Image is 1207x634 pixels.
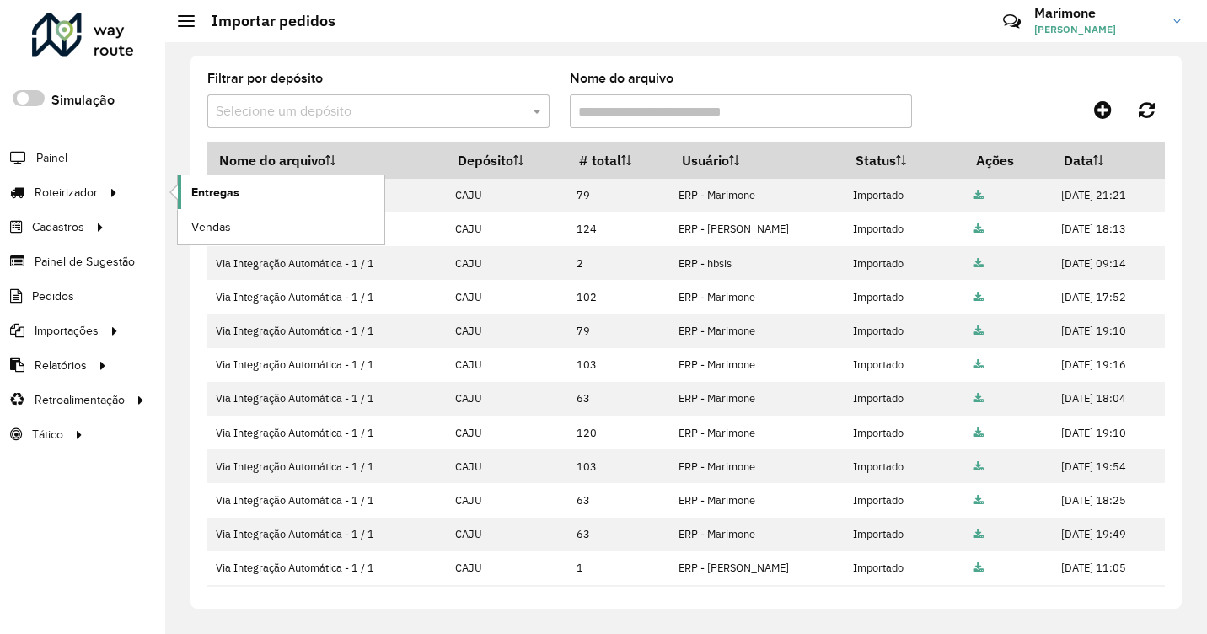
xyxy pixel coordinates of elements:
td: [DATE] 11:05 [1052,551,1164,585]
td: [DATE] 19:49 [1052,518,1164,551]
td: ERP - Marimone [670,416,845,449]
td: Via Integração Automática - 1 / 1 [207,416,447,449]
th: Nome do arquivo [207,142,447,179]
td: 63 [567,483,670,517]
td: 2 [567,246,670,280]
h3: Marimone [1034,5,1161,21]
td: [DATE] 19:10 [1052,416,1164,449]
a: Vendas [178,210,384,244]
td: Via Integração Automática - 1 / 1 [207,518,447,551]
td: ERP - hbsis [670,246,845,280]
td: [DATE] 18:13 [1052,212,1164,246]
th: Depósito [447,142,567,179]
span: Painel de Sugestão [35,253,135,271]
a: Arquivo completo [974,256,984,271]
td: ERP - Marimone [670,518,845,551]
td: CAJU [447,212,567,246]
td: 63 [567,518,670,551]
td: Importado [845,551,965,585]
td: CAJU [447,518,567,551]
td: CAJU [447,551,567,585]
th: Data [1052,142,1164,179]
span: Pedidos [32,287,74,305]
span: Cadastros [32,218,84,236]
span: Relatórios [35,357,87,374]
td: 124 [567,212,670,246]
td: 103 [567,449,670,483]
span: Vendas [191,218,231,236]
td: Via Integração Automática - 1 / 1 [207,585,447,619]
td: Importado [845,179,965,212]
td: CAJU [447,416,567,449]
td: Via Integração Automática - 1 / 1 [207,551,447,585]
a: Arquivo completo [974,324,984,338]
td: Via Integração Automática - 1 / 1 [207,348,447,382]
td: CAJU [447,314,567,348]
td: ERP - [PERSON_NAME] [670,212,845,246]
span: Retroalimentação [35,391,125,409]
td: CAJU [447,280,567,314]
td: 79 [567,314,670,348]
a: Entregas [178,175,384,209]
h2: Importar pedidos [195,12,335,30]
td: [DATE] 19:10 [1052,314,1164,348]
span: Painel [36,149,67,167]
td: ERP - Marimone [670,280,845,314]
td: Importado [845,416,965,449]
td: [DATE] 18:25 [1052,483,1164,517]
span: Tático [32,426,63,443]
td: ERP - Marimone [670,382,845,416]
td: Importado [845,212,965,246]
a: Arquivo completo [974,459,984,474]
td: Importado [845,585,965,619]
td: Via Integração Automática - 1 / 1 [207,280,447,314]
td: ERP - Marimone [670,314,845,348]
span: [PERSON_NAME] [1034,22,1161,37]
td: 63 [567,382,670,416]
td: Importado [845,449,965,483]
td: ERP - Marimone [670,483,845,517]
td: Importado [845,280,965,314]
td: 79 [567,179,670,212]
a: Contato Rápido [994,3,1030,40]
td: 120 [567,416,670,449]
span: Roteirizador [35,184,98,201]
td: CAJU [447,483,567,517]
a: Arquivo completo [974,561,984,575]
td: Importado [845,348,965,382]
td: 103 [567,348,670,382]
th: Ações [965,142,1052,179]
td: 1 [567,551,670,585]
a: Arquivo completo [974,426,984,440]
td: Via Integração Automática - 1 / 1 [207,483,447,517]
td: Importado [845,483,965,517]
th: Usuário [670,142,845,179]
a: Arquivo completo [974,290,984,304]
td: CAJU [447,449,567,483]
td: ERP - Marimone [670,348,845,382]
span: Entregas [191,184,239,201]
label: Nome do arquivo [570,68,673,89]
label: Filtrar por depósito [207,68,323,89]
td: [PERSON_NAME] [670,585,845,619]
label: Simulação [51,90,115,110]
td: [DATE] 17:52 [1052,280,1164,314]
a: Arquivo completo [974,527,984,541]
td: CAJU [447,246,567,280]
td: Importado [845,518,965,551]
td: [DATE] 21:21 [1052,179,1164,212]
td: ERP - Marimone [670,449,845,483]
td: Via Integração Automática - 1 / 1 [207,246,447,280]
th: # total [567,142,670,179]
td: [DATE] 19:16 [1052,348,1164,382]
td: Importado [845,382,965,416]
a: Arquivo completo [974,188,984,202]
td: CAJU [447,348,567,382]
td: CAJU [447,179,567,212]
td: Via Integração Automática - 1 / 1 [207,314,447,348]
td: [DATE] 19:54 [1052,449,1164,483]
td: [DATE] 09:14 [1052,246,1164,280]
td: Via Integração Automática - 1 / 1 [207,382,447,416]
td: Importado [845,246,965,280]
th: Status [845,142,965,179]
